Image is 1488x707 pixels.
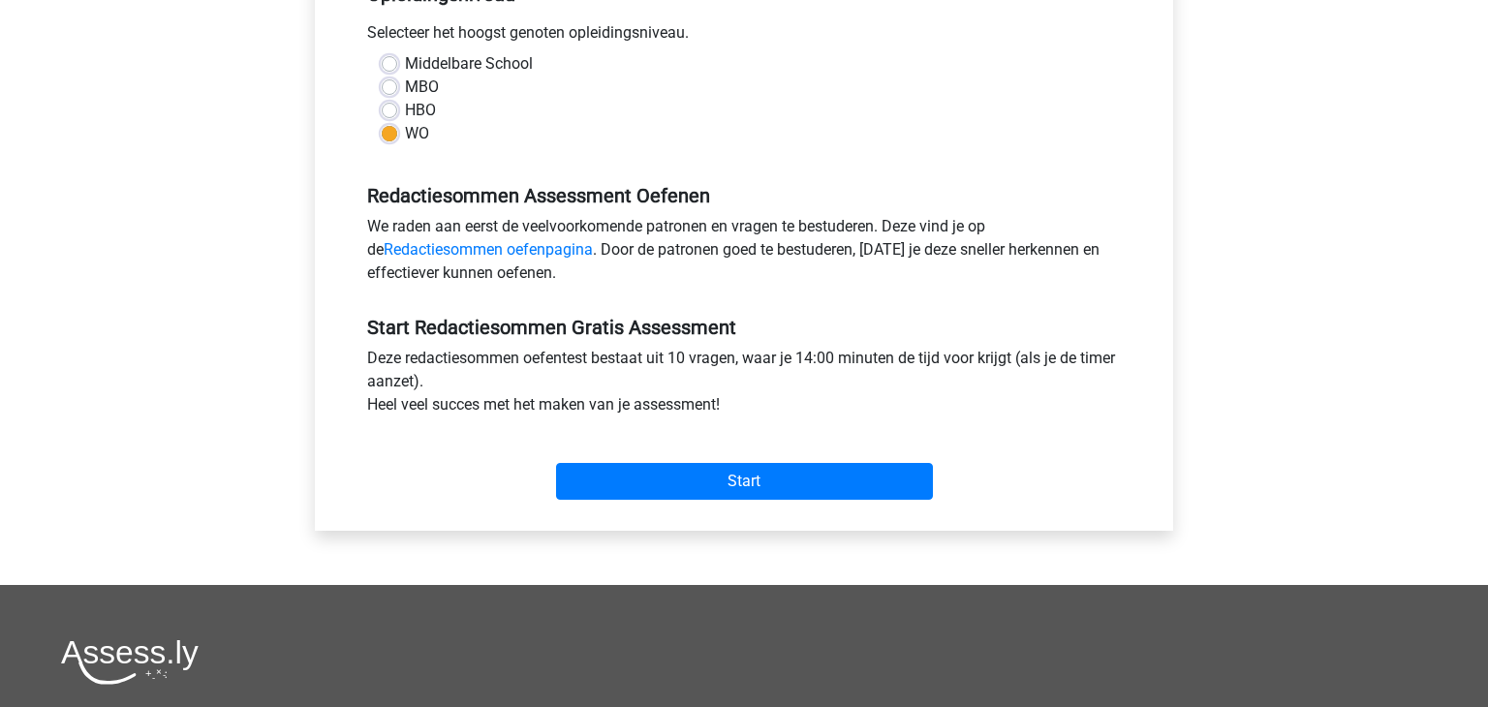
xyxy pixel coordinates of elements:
a: Redactiesommen oefenpagina [384,240,593,259]
h5: Start Redactiesommen Gratis Assessment [367,316,1121,339]
img: Assessly logo [61,639,199,685]
div: We raden aan eerst de veelvoorkomende patronen en vragen te bestuderen. Deze vind je op de . Door... [353,215,1135,292]
label: HBO [405,99,436,122]
label: MBO [405,76,439,99]
label: WO [405,122,429,145]
div: Deze redactiesommen oefentest bestaat uit 10 vragen, waar je 14:00 minuten de tijd voor krijgt (a... [353,347,1135,424]
label: Middelbare School [405,52,533,76]
h5: Redactiesommen Assessment Oefenen [367,184,1121,207]
div: Selecteer het hoogst genoten opleidingsniveau. [353,21,1135,52]
input: Start [556,463,933,500]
